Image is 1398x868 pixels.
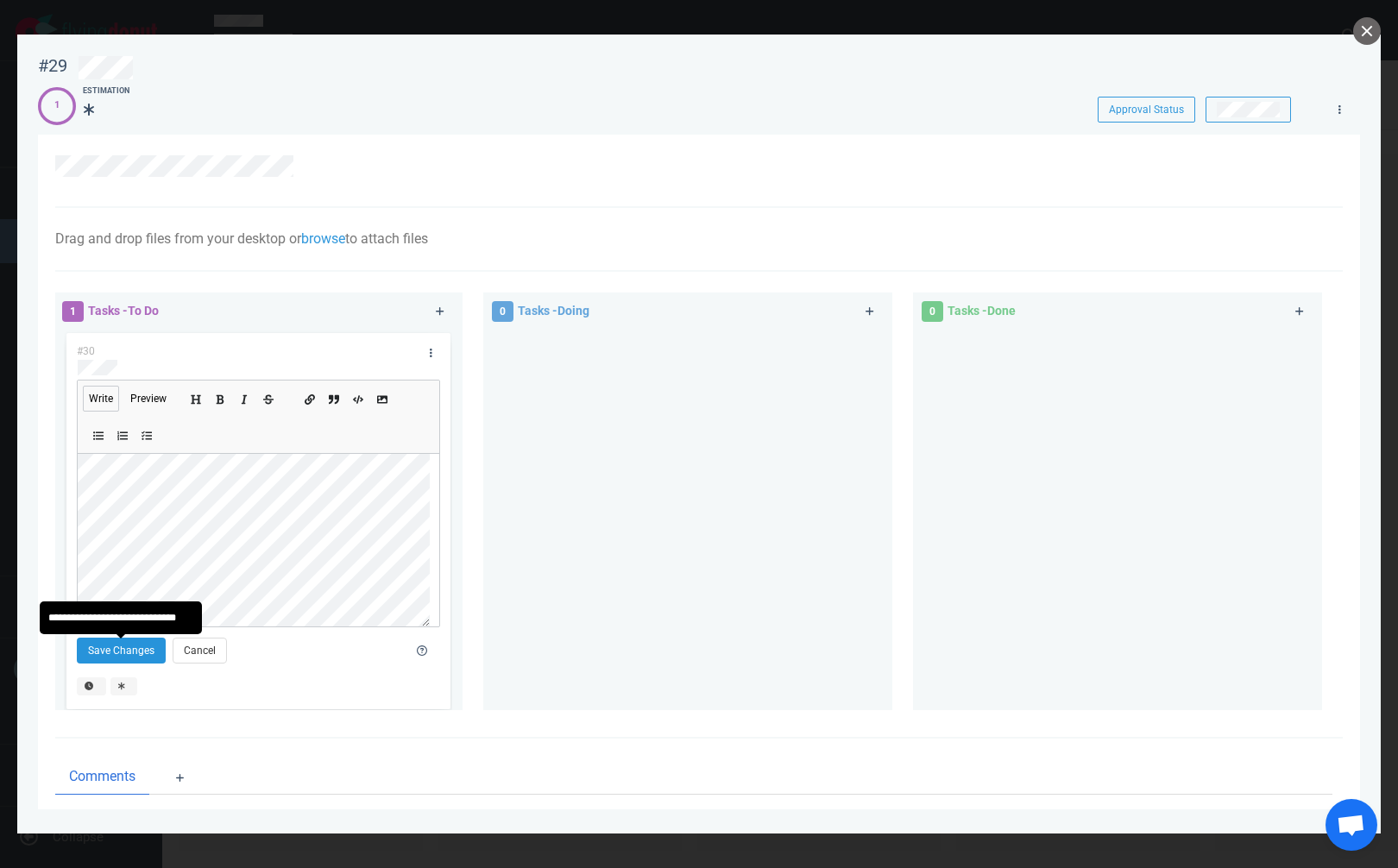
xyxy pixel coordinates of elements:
button: Add bold text [211,389,229,408]
span: 1 [62,301,84,322]
button: Write [83,386,119,412]
div: Open de chat [1326,799,1377,851]
button: Insert code [349,389,367,408]
span: Tasks - To Do [88,304,159,318]
span: 0 [492,301,513,322]
button: Cancel [173,638,227,664]
button: Add a link [301,389,318,408]
div: #29 [38,55,67,77]
span: #30 [77,345,95,357]
button: Add image [374,389,391,408]
button: Add italic text [236,389,253,408]
span: to attach files [345,230,428,247]
button: Add unordered list [90,425,107,444]
button: Approval Status [1098,97,1195,123]
span: Drag and drop files from your desktop or [55,230,301,247]
div: Estimation [83,85,129,97]
button: Add strikethrough text [260,389,277,408]
span: 0 [922,301,943,322]
button: Insert a quote [325,389,343,408]
button: Add header [187,389,205,408]
button: Add checked list [138,425,155,444]
button: Preview [124,386,173,412]
span: Comments [69,766,135,787]
div: 1 [54,98,60,113]
button: close [1353,17,1381,45]
a: browse [301,230,345,247]
button: Save Changes [77,638,166,664]
button: Add ordered list [114,425,131,444]
span: Tasks - Doing [518,304,589,318]
span: Tasks - Done [948,304,1016,318]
